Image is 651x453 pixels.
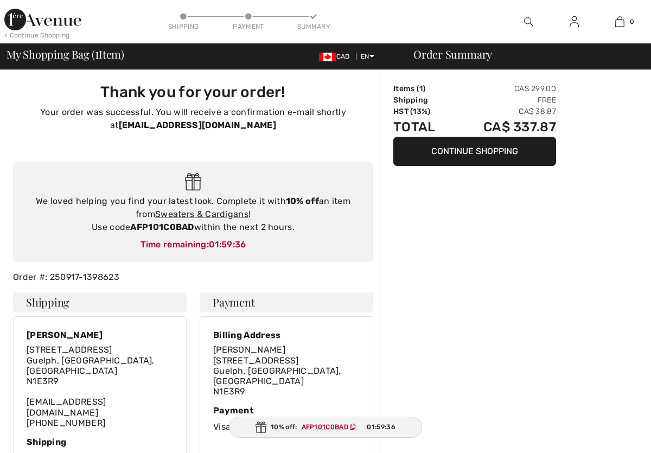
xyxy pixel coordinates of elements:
[213,344,285,355] span: [PERSON_NAME]
[24,195,362,234] div: We loved helping you find your latest look. Complete it with an item from ! Use code within the n...
[286,196,319,206] strong: 10% off
[453,117,556,137] td: CA$ 337.87
[524,15,533,28] img: search the website
[4,30,70,40] div: < Continue Shopping
[400,49,644,60] div: Order Summary
[393,94,453,106] td: Shipping
[297,22,330,31] div: Summary
[27,344,173,428] div: [EMAIL_ADDRESS][DOMAIN_NAME] [PHONE_NUMBER]
[570,15,579,28] img: My Info
[7,271,380,284] div: Order #: 250917-1398623
[27,330,173,340] div: [PERSON_NAME]
[453,83,556,94] td: CA$ 299.00
[393,83,453,94] td: Items ( )
[213,405,360,416] div: Payment
[319,53,336,61] img: Canadian Dollar
[232,22,265,31] div: Payment
[302,423,348,431] ins: AFP101C0BAD
[27,344,155,386] span: [STREET_ADDRESS] Guelph, [GEOGRAPHIC_DATA], [GEOGRAPHIC_DATA] N1E3R9
[256,422,266,433] img: Gift.svg
[229,417,422,438] div: 10% off:
[167,22,200,31] div: Shipping
[453,106,556,117] td: CA$ 38.87
[20,106,367,132] p: Your order was successful. You will receive a confirmation e-mail shortly at
[615,15,624,28] img: My Bag
[209,239,246,250] span: 01:59:36
[419,84,423,93] span: 1
[185,173,202,191] img: Gift.svg
[7,49,124,60] span: My Shopping Bag ( Item)
[393,106,453,117] td: HST (13%)
[319,53,354,60] span: CAD
[453,94,556,106] td: Free
[4,9,81,30] img: 1ère Avenue
[13,292,187,312] h4: Shipping
[597,15,642,28] a: 0
[361,53,374,60] span: EN
[27,437,173,447] div: Shipping
[20,83,367,101] h3: Thank you for your order!
[213,330,360,340] div: Billing Address
[119,120,276,130] strong: [EMAIL_ADDRESS][DOMAIN_NAME]
[367,422,395,432] span: 01:59:36
[95,46,99,60] span: 1
[561,15,588,29] a: Sign In
[630,17,634,27] span: 0
[24,238,362,251] div: Time remaining:
[130,222,194,232] strong: AFP101C0BAD
[393,137,556,166] button: Continue Shopping
[393,117,453,137] td: Total
[213,355,341,397] span: [STREET_ADDRESS] Guelph, [GEOGRAPHIC_DATA], [GEOGRAPHIC_DATA] N1E3R9
[200,292,373,312] h4: Payment
[155,209,248,219] a: Sweaters & Cardigans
